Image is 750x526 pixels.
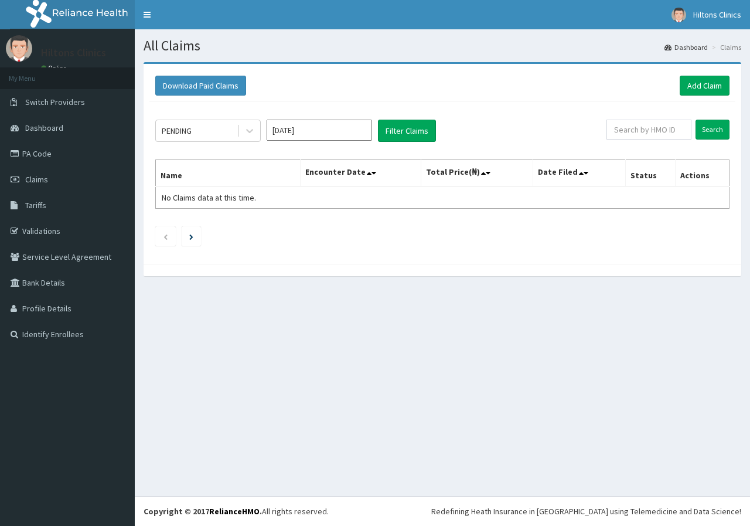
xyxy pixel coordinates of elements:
input: Search [696,120,729,140]
li: Claims [709,42,741,52]
button: Filter Claims [378,120,436,142]
th: Name [156,160,301,187]
th: Status [625,160,675,187]
strong: Copyright © 2017 . [144,506,262,517]
span: Tariffs [25,200,46,211]
span: Switch Providers [25,97,85,107]
img: User Image [671,8,686,22]
a: Online [41,64,69,72]
footer: All rights reserved. [135,496,750,526]
th: Date Filed [533,160,625,187]
div: Redefining Heath Insurance in [GEOGRAPHIC_DATA] using Telemedicine and Data Science! [431,505,741,517]
th: Total Price(₦) [421,160,533,187]
p: Hiltons Clinics [41,47,106,58]
span: Hiltons Clinics [693,9,741,20]
button: Download Paid Claims [155,76,246,96]
a: RelianceHMO [209,506,260,517]
a: Dashboard [664,42,708,52]
div: PENDING [162,125,192,137]
a: Add Claim [680,76,729,96]
a: Previous page [163,231,168,242]
h1: All Claims [144,38,741,53]
span: No Claims data at this time. [162,192,256,203]
th: Encounter Date [300,160,421,187]
img: User Image [6,35,32,62]
input: Select Month and Year [267,120,372,141]
span: Claims [25,174,48,185]
th: Actions [675,160,729,187]
a: Next page [189,231,193,242]
span: Dashboard [25,123,63,133]
input: Search by HMO ID [606,120,691,140]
